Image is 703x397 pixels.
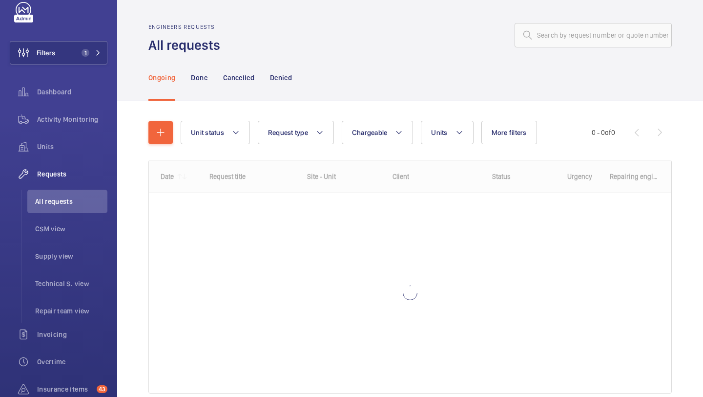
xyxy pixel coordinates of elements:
[35,224,107,234] span: CSM view
[37,114,107,124] span: Activity Monitoring
[148,23,226,30] h2: Engineers requests
[37,87,107,97] span: Dashboard
[342,121,414,144] button: Chargeable
[268,129,308,136] span: Request type
[270,73,292,83] p: Denied
[37,330,107,339] span: Invoicing
[421,121,473,144] button: Units
[191,73,207,83] p: Done
[37,48,55,58] span: Filters
[37,357,107,367] span: Overtime
[258,121,334,144] button: Request type
[35,279,107,288] span: Technical S. view
[191,129,224,136] span: Unit status
[35,251,107,261] span: Supply view
[97,385,107,393] span: 43
[592,129,615,136] span: 0 - 0 0
[148,36,226,54] h1: All requests
[35,306,107,316] span: Repair team view
[35,197,107,206] span: All requests
[492,129,527,136] span: More filters
[223,73,254,83] p: Cancelled
[10,41,107,65] button: Filters1
[148,73,175,83] p: Ongoing
[481,121,537,144] button: More filters
[352,129,388,136] span: Chargeable
[181,121,250,144] button: Unit status
[515,23,672,47] input: Search by request number or quote number
[82,49,89,57] span: 1
[37,142,107,152] span: Units
[37,169,107,179] span: Requests
[431,129,447,136] span: Units
[605,129,611,136] span: of
[37,384,93,394] span: Insurance items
